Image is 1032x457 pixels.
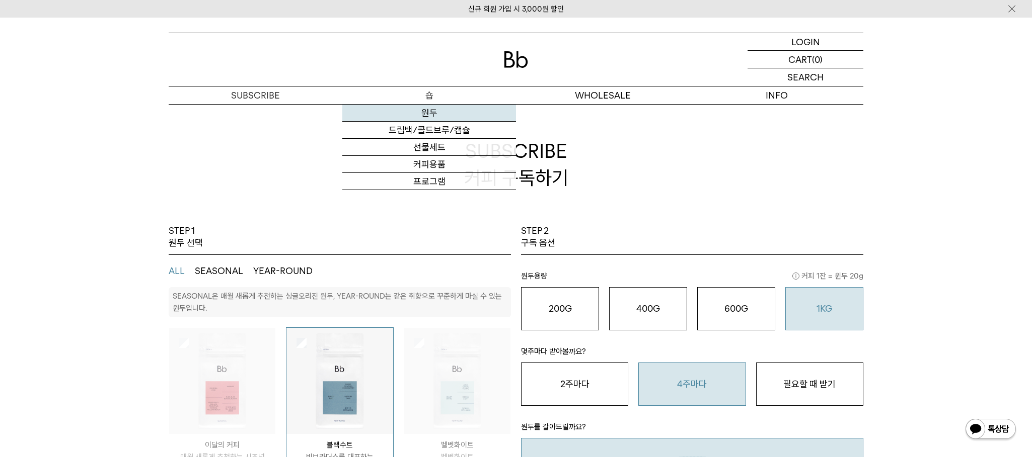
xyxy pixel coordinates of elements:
[169,86,342,104] a: SUBSCRIBE
[521,270,863,287] p: 원두용량
[342,173,516,190] a: 프로그램
[468,5,564,14] a: 신규 회원 가입 시 3,000원 할인
[195,265,243,277] button: SEASONAL
[286,439,393,451] p: 블랙수트
[173,292,502,313] p: SEASONAL은 매월 새롭게 추천하는 싱글오리진 원두, YEAR-ROUND는 같은 취향으로 꾸준하게 마실 수 있는 원두입니다.
[521,362,628,406] button: 2주마다
[965,418,1017,442] img: 카카오톡 채널 1:1 채팅 버튼
[748,51,863,68] a: CART (0)
[812,51,823,68] p: (0)
[756,362,863,406] button: 필요할 때 받기
[609,287,687,330] button: 400G
[342,122,516,139] a: 드립백/콜드브루/캡슐
[342,139,516,156] a: 선물세트
[690,86,863,104] p: INFO
[785,287,863,330] button: 1KG
[169,265,185,277] button: ALL
[549,303,572,314] o: 200G
[404,439,510,451] p: 벨벳화이트
[504,51,528,68] img: 로고
[169,439,275,451] p: 이달의 커피
[724,303,748,314] o: 600G
[516,86,690,104] p: WHOLESALE
[342,105,516,122] a: 원두
[636,303,660,314] o: 400G
[404,328,510,434] img: 상품이미지
[791,33,820,50] p: LOGIN
[342,86,516,104] a: 숍
[169,225,203,249] p: STEP 1 원두 선택
[787,68,824,86] p: SEARCH
[521,421,863,438] p: 원두를 갈아드릴까요?
[817,303,832,314] o: 1KG
[748,33,863,51] a: LOGIN
[342,156,516,173] a: 커피용품
[286,328,393,434] img: 상품이미지
[792,270,863,282] span: 커피 1잔 = 윈두 20g
[169,328,275,434] img: 상품이미지
[638,362,746,406] button: 4주마다
[697,287,775,330] button: 600G
[521,287,599,330] button: 200G
[253,265,313,277] button: YEAR-ROUND
[521,345,863,362] p: 몇주마다 받아볼까요?
[521,225,555,249] p: STEP 2 구독 옵션
[169,104,863,225] h2: SUBSCRIBE 커피 구독하기
[788,51,812,68] p: CART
